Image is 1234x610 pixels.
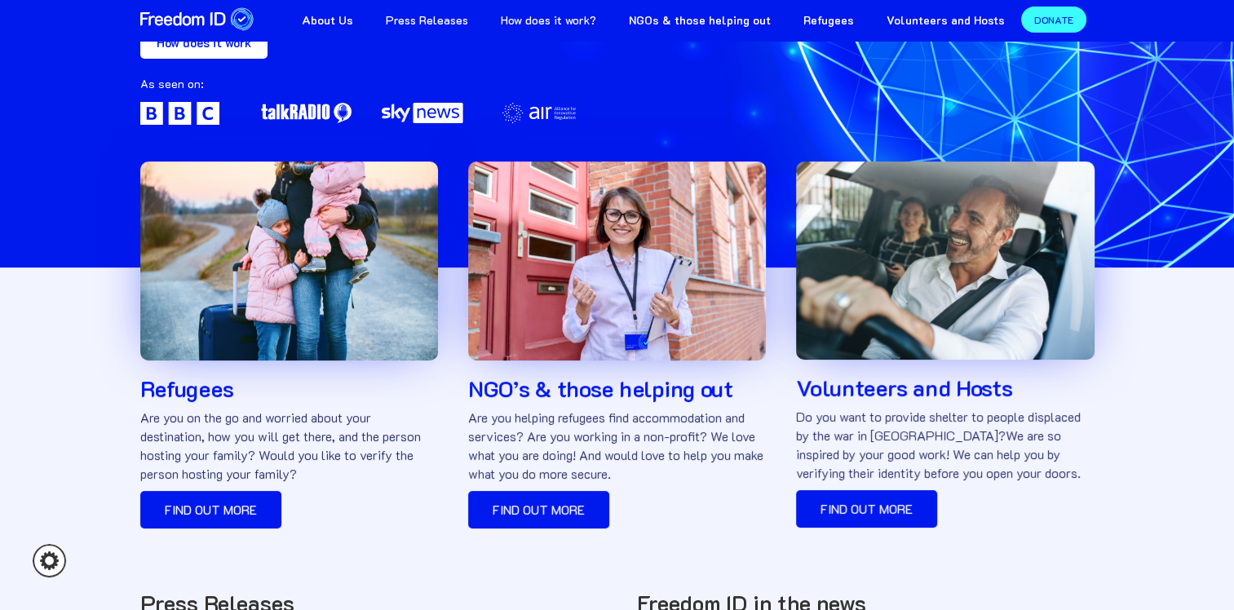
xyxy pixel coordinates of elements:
p: Are you on the go and worried about your destination, how you will get there, and the person host... [140,408,438,483]
strong: Volunteers and Hosts [796,373,1012,402]
p: Do you want to provide shelter to people displaced by the war in [GEOGRAPHIC_DATA]?We are so insp... [796,407,1094,482]
div: As seen on: [140,76,611,102]
strong: NGOs & those helping out [629,12,771,28]
strong: About Us [302,12,353,28]
strong: Refugees [803,12,854,28]
p: Are you helping refugees find accommodation and services? Are you working in a non-profit? We lov... [468,408,766,483]
a: Find out more [796,490,937,528]
a: Cookie settings [33,544,66,577]
a: DONATE [1021,7,1086,33]
a: Find out more [140,491,281,528]
a: How does it work [140,26,268,59]
a: Find out more [468,491,609,528]
strong: Volunteers and Hosts [887,12,1005,28]
strong: NGO’s & those helping out [468,374,733,403]
strong: Refugees [140,374,234,403]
